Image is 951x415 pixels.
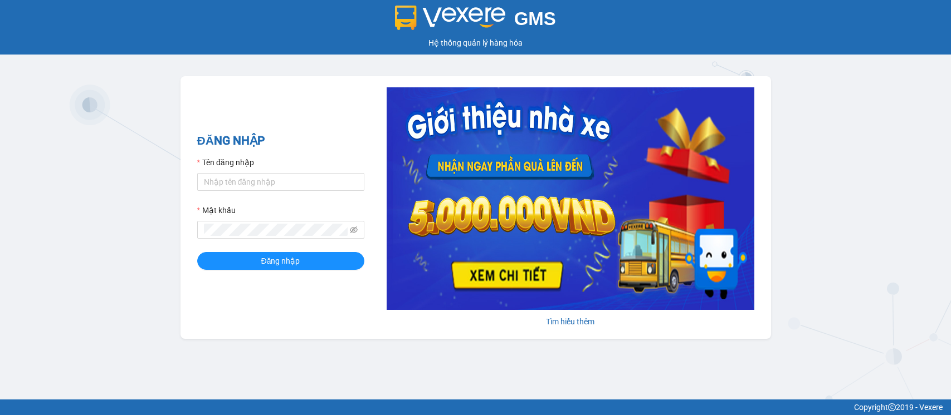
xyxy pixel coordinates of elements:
[204,224,348,236] input: Mật khẩu
[395,17,556,26] a: GMS
[387,87,754,310] img: banner-0
[888,403,896,411] span: copyright
[197,173,364,191] input: Tên đăng nhập
[3,37,948,49] div: Hệ thống quản lý hàng hóa
[197,252,364,270] button: Đăng nhập
[261,255,300,267] span: Đăng nhập
[350,226,358,234] span: eye-invisible
[514,8,556,29] span: GMS
[197,204,236,216] label: Mật khẩu
[395,6,505,30] img: logo 2
[8,401,943,413] div: Copyright 2019 - Vexere
[387,315,754,328] div: Tìm hiểu thêm
[197,156,254,169] label: Tên đăng nhập
[197,132,364,150] h2: ĐĂNG NHẬP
